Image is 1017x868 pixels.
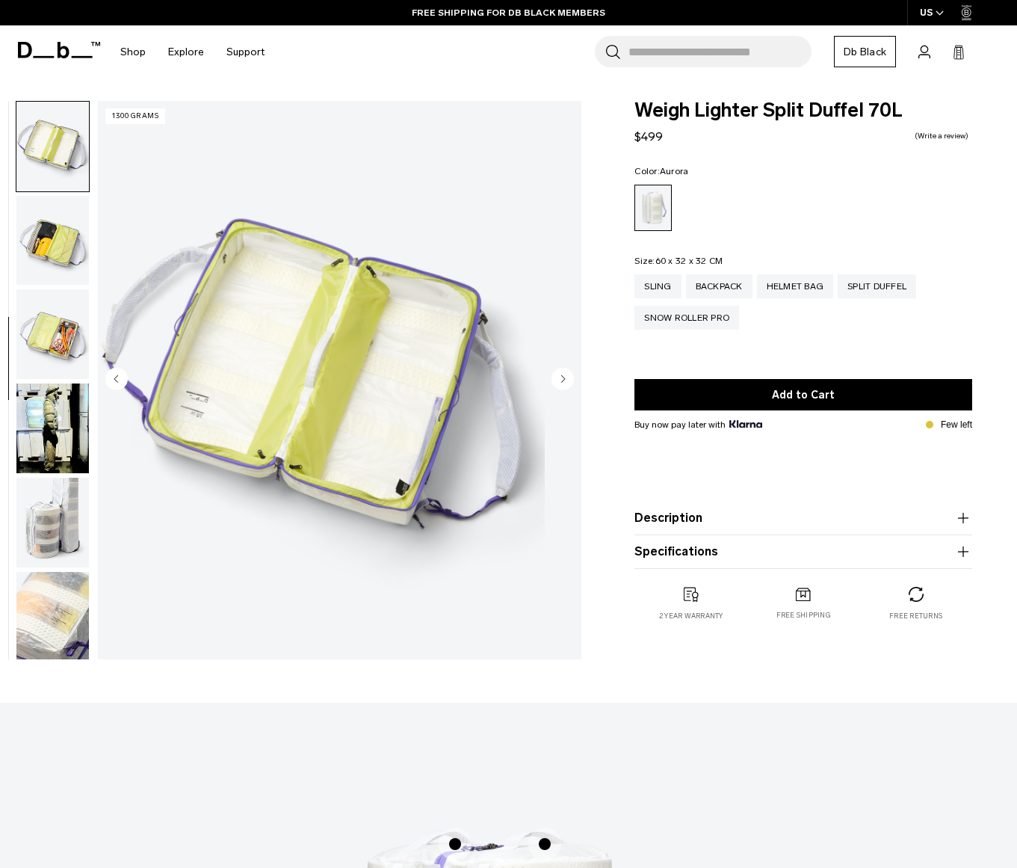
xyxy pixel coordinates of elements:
img: Weigh Lighter Split Duffel 70L Aurora [16,384,89,473]
p: Few left [941,418,972,431]
button: Weigh_Lighter_Split_Duffel_70L_7.png [16,289,90,380]
a: Backpack [686,274,752,298]
span: 60 x 32 x 32 CM [655,256,723,266]
p: Free shipping [776,610,831,621]
p: Free returns [889,611,942,621]
button: Description [634,509,972,527]
button: Weigh_Lighter_Split_Duffel_70L_9.png [16,477,90,568]
img: Weigh_Lighter_Split_Duffel_70L_7.png [16,289,89,379]
a: Sling [634,274,681,298]
span: $499 [634,129,663,144]
button: Next slide [551,367,574,393]
a: Shop [120,25,146,79]
a: Support [226,25,265,79]
img: Weigh_Lighter_Split_Duffel_70L_10.png [16,572,89,662]
span: Buy now pay later with [634,418,761,431]
a: FREE SHIPPING FOR DB BLACK MEMBERS [412,6,605,19]
img: {"height" => 20, "alt" => "Klarna"} [729,420,761,428]
legend: Color: [634,167,688,176]
img: Weigh_Lighter_Split_Duffel_70L_6.png [16,196,89,286]
span: Aurora [660,166,689,176]
nav: Main Navigation [109,25,276,79]
p: 2 year warranty [659,611,723,621]
button: Weigh_Lighter_Split_Duffel_70L_5.png [16,101,90,192]
img: Weigh_Lighter_Split_Duffel_70L_9.png [16,478,89,567]
button: Weigh_Lighter_Split_Duffel_70L_6.png [16,195,90,286]
a: Helmet Bag [757,274,834,298]
a: Snow Roller Pro [634,306,739,330]
button: Weigh_Lighter_Split_Duffel_70L_10.png [16,571,90,662]
a: Explore [168,25,204,79]
button: Add to Cart [634,379,972,410]
a: Aurora [634,185,672,231]
button: Weigh Lighter Split Duffel 70L Aurora [16,383,90,474]
button: Previous slide [105,367,128,393]
img: Weigh_Lighter_Split_Duffel_70L_5.png [98,101,545,659]
a: Split Duffel [838,274,916,298]
a: Write a review [915,132,968,140]
img: Weigh_Lighter_Split_Duffel_70L_5.png [16,102,89,191]
button: Specifications [634,543,972,561]
li: 6 / 12 [98,101,545,659]
legend: Size: [634,256,723,265]
span: Weigh Lighter Split Duffel 70L [634,101,972,120]
a: Db Black [834,36,896,67]
p: 1300 grams [105,108,165,124]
